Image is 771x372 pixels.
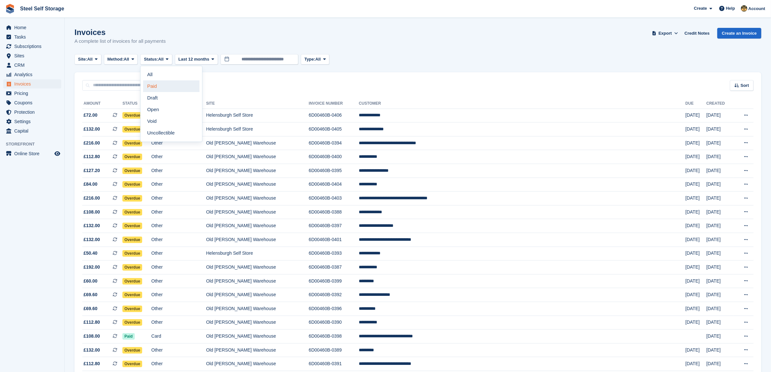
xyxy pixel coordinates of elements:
[707,178,734,192] td: [DATE]
[3,89,61,98] a: menu
[206,233,309,247] td: Old [PERSON_NAME] Warehouse
[84,140,100,146] span: £216.00
[309,109,359,122] td: 6D00460B-0406
[84,167,100,174] span: £127.20
[151,192,206,205] td: Other
[707,192,734,205] td: [DATE]
[151,302,206,316] td: Other
[14,23,53,32] span: Home
[707,247,734,261] td: [DATE]
[707,164,734,178] td: [DATE]
[686,288,707,302] td: [DATE]
[84,305,97,312] span: £69.60
[122,278,142,285] span: Overdue
[151,247,206,261] td: Other
[686,164,707,178] td: [DATE]
[315,56,321,63] span: All
[301,54,329,65] button: Type: All
[686,205,707,219] td: [DATE]
[84,278,97,285] span: £60.00
[309,288,359,302] td: 6D00460B-0392
[143,92,199,104] a: Draft
[17,3,67,14] a: Steel Self Storage
[309,219,359,233] td: 6D00460B-0397
[122,306,142,312] span: Overdue
[686,274,707,288] td: [DATE]
[104,54,138,65] button: Method: All
[122,237,142,243] span: Overdue
[686,192,707,205] td: [DATE]
[717,28,761,39] a: Create an Invoice
[309,136,359,150] td: 6D00460B-0394
[84,126,100,133] span: £132.00
[151,233,206,247] td: Other
[686,357,707,371] td: [DATE]
[151,288,206,302] td: Other
[309,122,359,136] td: 6D00460B-0405
[206,122,309,136] td: Helensburgh Self Store
[122,99,151,109] th: Status
[206,357,309,371] td: Old [PERSON_NAME] Warehouse
[14,89,53,98] span: Pricing
[14,61,53,70] span: CRM
[206,136,309,150] td: Old [PERSON_NAME] Warehouse
[707,150,734,164] td: [DATE]
[707,316,734,330] td: [DATE]
[206,164,309,178] td: Old [PERSON_NAME] Warehouse
[309,99,359,109] th: Invoice Number
[84,236,100,243] span: £132.00
[707,233,734,247] td: [DATE]
[84,291,97,298] span: £69.60
[359,99,686,109] th: Customer
[78,56,87,63] span: Site:
[151,164,206,178] td: Other
[122,154,142,160] span: Overdue
[3,79,61,88] a: menu
[741,5,747,12] img: James Steel
[158,56,164,63] span: All
[686,122,707,136] td: [DATE]
[178,56,209,63] span: Last 12 months
[122,168,142,174] span: Overdue
[74,38,166,45] p: A complete list of invoices for all payments
[84,319,100,326] span: £112.80
[84,333,100,340] span: £108.00
[14,98,53,107] span: Coupons
[206,316,309,330] td: Old [PERSON_NAME] Warehouse
[707,136,734,150] td: [DATE]
[748,6,765,12] span: Account
[74,54,101,65] button: Site: All
[304,56,315,63] span: Type:
[686,99,707,109] th: Due
[3,126,61,135] a: menu
[122,223,142,229] span: Overdue
[206,288,309,302] td: Old [PERSON_NAME] Warehouse
[151,178,206,192] td: Other
[686,316,707,330] td: [DATE]
[3,42,61,51] a: menu
[3,98,61,107] a: menu
[3,70,61,79] a: menu
[122,195,142,202] span: Overdue
[707,261,734,274] td: [DATE]
[84,264,100,271] span: £192.00
[659,30,672,37] span: Export
[151,316,206,330] td: Other
[143,104,199,115] a: Open
[84,112,97,119] span: £72.00
[3,51,61,60] a: menu
[151,330,206,343] td: Card
[143,69,199,80] a: All
[122,209,142,215] span: Overdue
[14,126,53,135] span: Capital
[151,357,206,371] td: Other
[707,122,734,136] td: [DATE]
[309,330,359,343] td: 6D00460B-0398
[151,261,206,274] td: Other
[122,347,142,354] span: Overdue
[309,247,359,261] td: 6D00460B-0393
[707,343,734,357] td: [DATE]
[206,343,309,357] td: Old [PERSON_NAME] Warehouse
[6,141,64,147] span: Storefront
[686,247,707,261] td: [DATE]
